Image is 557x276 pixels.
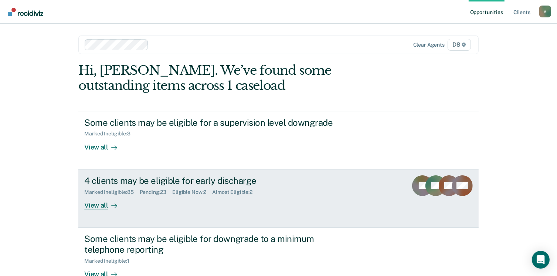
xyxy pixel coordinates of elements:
a: Some clients may be eligible for a supervision level downgradeMarked Ineligible:3View all [78,111,478,169]
div: 4 clients may be eligible for early discharge [84,175,344,186]
div: Open Intercom Messenger [532,251,550,269]
div: Marked Ineligible : 3 [84,131,136,137]
div: Marked Ineligible : 1 [84,258,135,264]
div: Some clients may be eligible for a supervision level downgrade [84,117,344,128]
div: Marked Ineligible : 85 [84,189,139,195]
button: Profile dropdown button [539,6,551,17]
div: Eligible Now : 2 [172,189,212,195]
img: Recidiviz [8,8,43,16]
a: 4 clients may be eligible for early dischargeMarked Ineligible:85Pending:23Eligible Now:2Almost E... [78,169,478,228]
div: Clear agents [413,42,445,48]
div: Almost Eligible : 2 [212,189,258,195]
div: Some clients may be eligible for downgrade to a minimum telephone reporting [84,233,344,255]
div: V [539,6,551,17]
div: View all [84,137,126,151]
div: Hi, [PERSON_NAME]. We’ve found some outstanding items across 1 caseload [78,63,398,93]
div: Pending : 23 [140,189,173,195]
div: View all [84,195,126,209]
span: D8 [448,39,471,51]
